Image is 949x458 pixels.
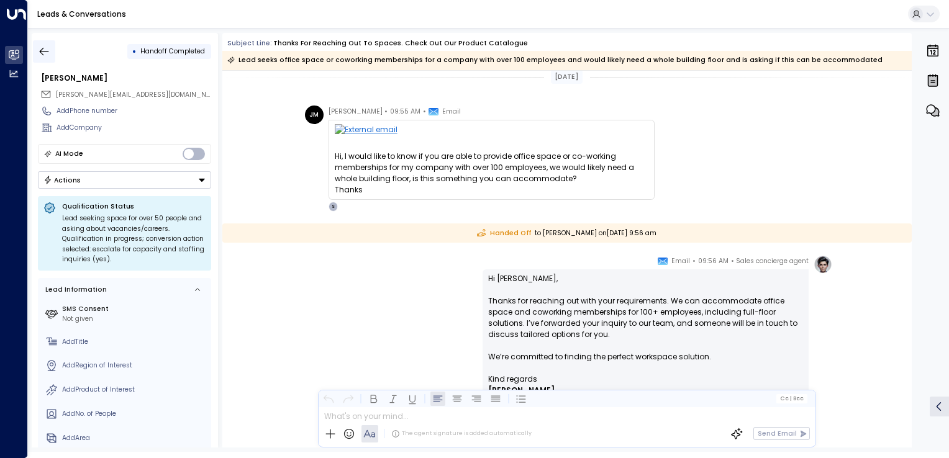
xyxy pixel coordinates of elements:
[551,70,583,84] div: [DATE]
[442,106,461,118] span: Email
[776,394,807,403] button: Cc|Bcc
[38,171,211,189] div: Button group with a nested menu
[335,124,648,140] img: External email
[57,123,211,133] div: AddCompany
[222,223,912,243] div: to [PERSON_NAME] on [DATE] 9:56 am
[384,106,388,118] span: •
[273,38,528,48] div: Thanks for reaching out to Spaces. Check out our product catalogue
[56,90,222,99] span: [PERSON_NAME][EMAIL_ADDRESS][DOMAIN_NAME]
[488,374,537,385] span: Kind regards
[56,90,211,100] span: Jenny.McDarmid99@outlook.com
[423,106,426,118] span: •
[391,429,532,438] div: The agent signature is added automatically
[731,255,734,267] span: •
[132,43,137,60] div: •
[329,106,383,118] span: [PERSON_NAME]
[390,106,420,118] span: 09:55 AM
[62,433,207,443] div: AddArea
[62,337,207,347] div: AddTitle
[335,151,648,195] div: Hi, I would like to know if you are able to provide office space or co-working memberships for my...
[62,213,206,265] div: Lead seeking space for over 50 people and asking about vacancies/careers. Qualification in progre...
[62,385,207,395] div: AddProduct of Interest
[488,385,555,396] span: [PERSON_NAME]
[62,314,207,324] div: Not given
[227,54,883,66] div: Lead seeks office space or coworking memberships for a company with over 100 employees and would ...
[37,9,126,19] a: Leads & Conversations
[62,304,207,314] label: SMS Consent
[692,255,696,267] span: •
[42,285,107,295] div: Lead Information
[41,73,211,84] div: [PERSON_NAME]
[321,391,336,406] button: Undo
[62,361,207,370] div: AddRegion of Interest
[227,38,272,48] span: Subject Line:
[789,395,791,402] span: |
[305,106,324,124] div: JM
[62,202,206,211] p: Qualification Status
[488,273,803,374] p: Hi [PERSON_NAME], Thanks for reaching out with your requirements. We can accommodate office space...
[698,255,729,267] span: 09:56 AM
[488,374,803,457] div: Signature
[780,395,804,402] span: Cc Bcc
[340,391,355,406] button: Redo
[477,228,531,238] span: Handed Off
[43,176,81,184] div: Actions
[736,255,809,267] span: Sales concierge agent
[55,148,83,160] div: AI Mode
[671,255,690,267] span: Email
[62,409,207,419] div: AddNo. of People
[329,202,338,212] div: S
[814,255,832,274] img: profile-logo.png
[140,47,205,56] span: Handoff Completed
[57,106,211,116] div: AddPhone number
[38,171,211,189] button: Actions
